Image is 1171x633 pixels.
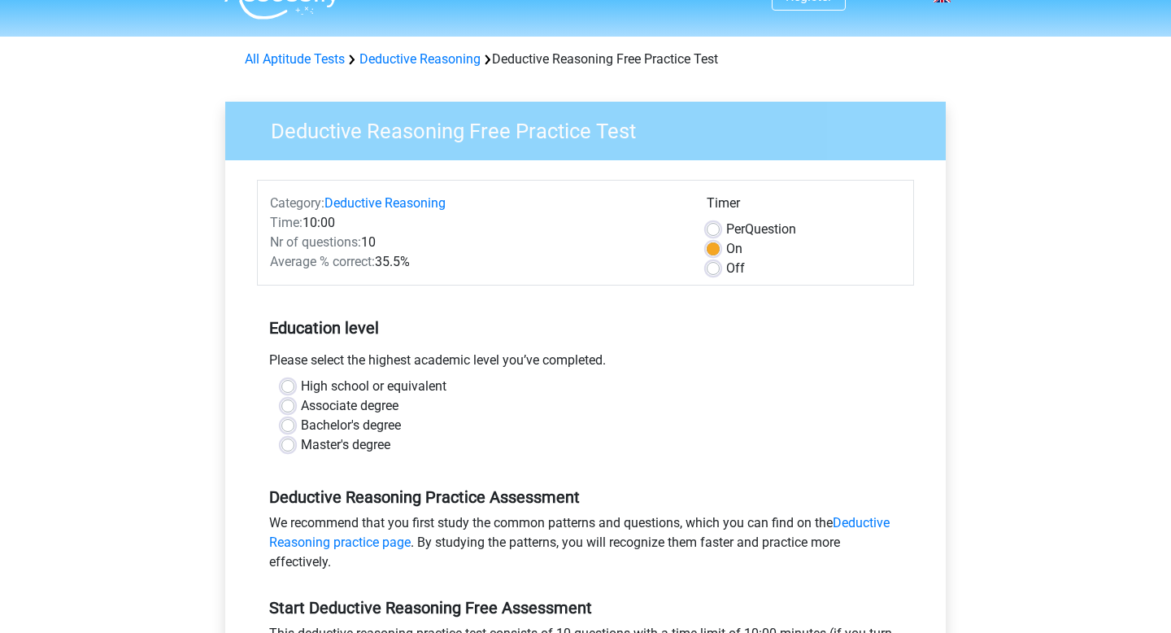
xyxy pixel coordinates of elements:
div: 10:00 [258,213,694,233]
h5: Deductive Reasoning Practice Assessment [269,487,902,507]
h5: Education level [269,312,902,344]
label: On [726,239,742,259]
div: 10 [258,233,694,252]
span: Category: [270,195,324,211]
label: Off [726,259,745,278]
span: Time: [270,215,303,230]
span: Nr of questions: [270,234,361,250]
label: Master's degree [301,435,390,455]
span: Average % correct: [270,254,375,269]
div: We recommend that you first study the common patterns and questions, which you can find on the . ... [257,513,914,578]
div: Deductive Reasoning Free Practice Test [238,50,933,69]
label: Question [726,220,796,239]
h5: Start Deductive Reasoning Free Assessment [269,598,902,618]
h3: Deductive Reasoning Free Practice Test [251,112,934,144]
a: Deductive Reasoning [324,195,446,211]
div: 35.5% [258,252,694,272]
label: High school or equivalent [301,377,446,396]
span: Per [726,221,745,237]
a: All Aptitude Tests [245,51,345,67]
label: Bachelor's degree [301,416,401,435]
div: Timer [707,194,901,220]
label: Associate degree [301,396,398,416]
a: Deductive Reasoning [359,51,481,67]
div: Please select the highest academic level you’ve completed. [257,351,914,377]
